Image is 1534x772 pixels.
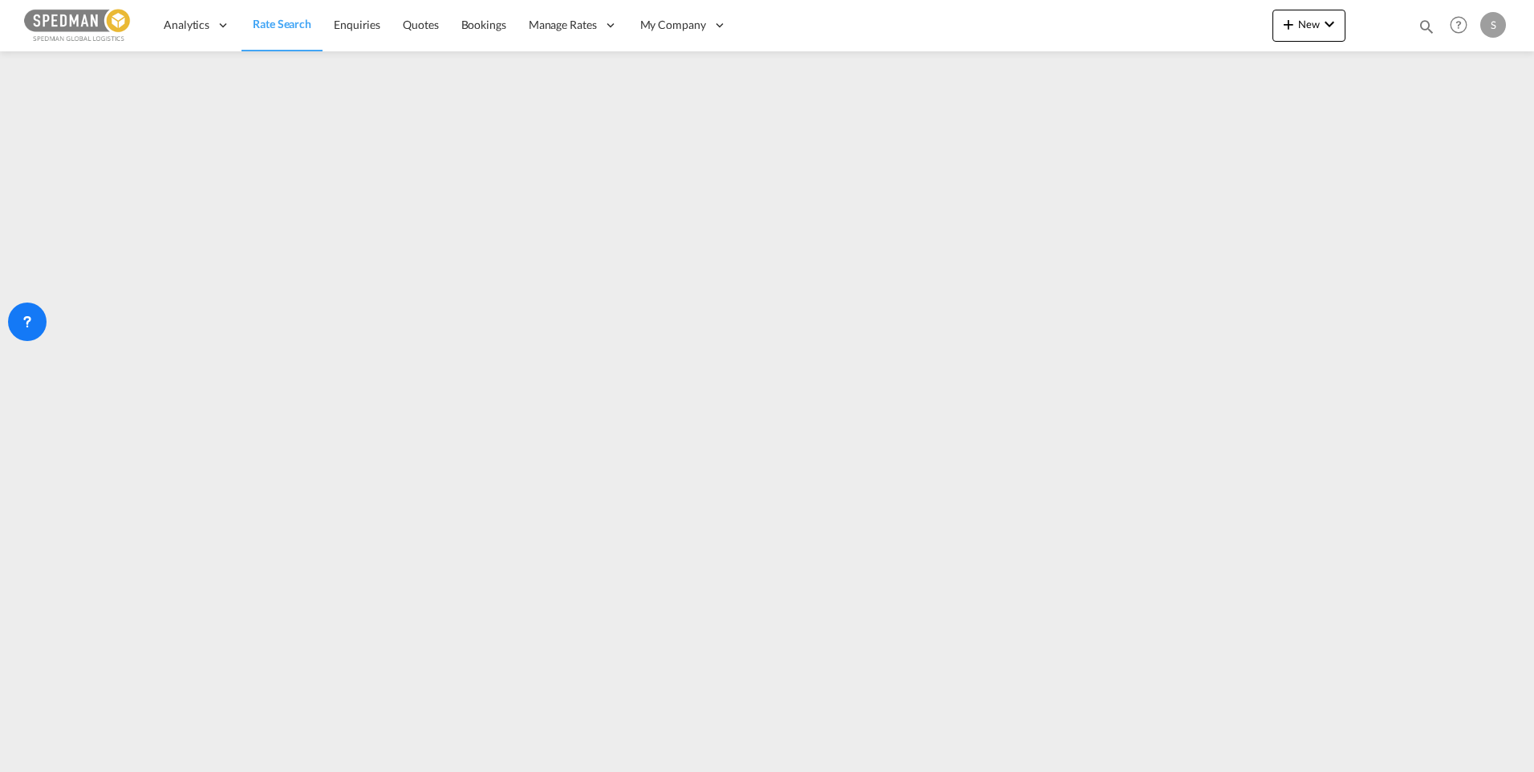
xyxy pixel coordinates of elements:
div: icon-magnify [1418,18,1435,42]
span: Bookings [461,18,506,31]
span: New [1279,18,1339,30]
md-icon: icon-chevron-down [1320,14,1339,34]
img: c12ca350ff1b11efb6b291369744d907.png [24,7,132,43]
span: Manage Rates [529,17,597,33]
span: Help [1445,11,1472,39]
span: Enquiries [334,18,380,31]
span: Rate Search [253,17,311,30]
span: Quotes [403,18,438,31]
div: S [1480,12,1506,38]
span: Analytics [164,17,209,33]
button: icon-plus 400-fgNewicon-chevron-down [1272,10,1345,42]
md-icon: icon-magnify [1418,18,1435,35]
span: My Company [640,17,706,33]
md-icon: icon-plus 400-fg [1279,14,1298,34]
div: Help [1445,11,1480,40]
